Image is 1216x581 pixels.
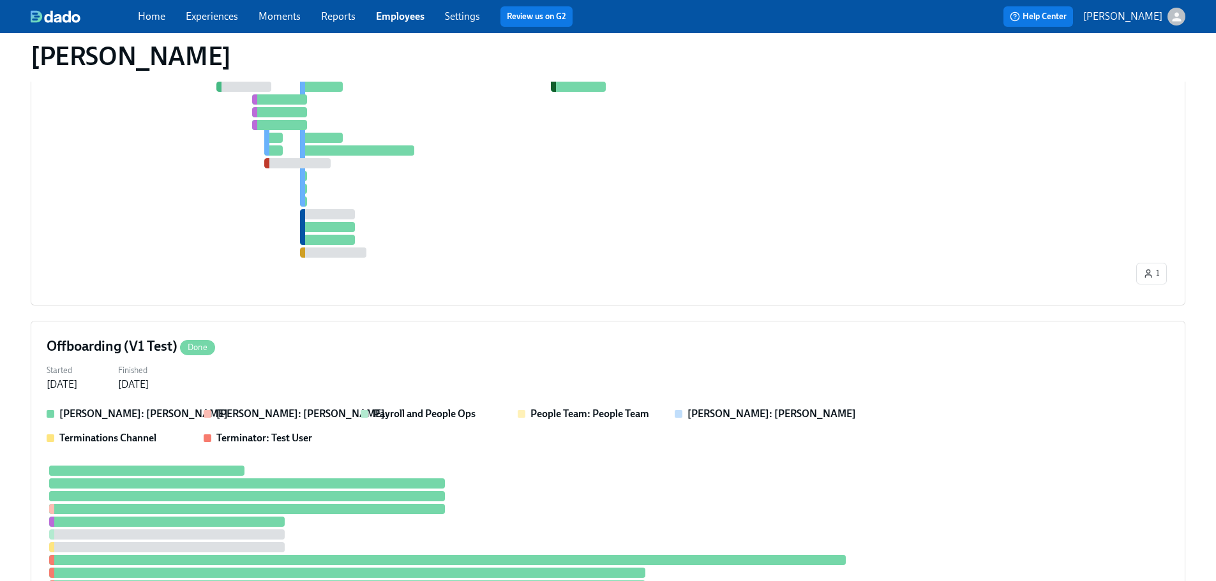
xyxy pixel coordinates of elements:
a: Review us on G2 [507,10,566,23]
span: Done [180,342,215,352]
strong: Terminator: Test User [216,432,312,444]
div: [DATE] [47,378,77,392]
strong: People Team: People Team [530,408,649,420]
a: Employees [376,10,424,22]
strong: [PERSON_NAME]: [PERSON_NAME] [687,408,856,420]
div: [DATE] [118,378,149,392]
strong: [PERSON_NAME]: [PERSON_NAME] [59,408,228,420]
p: [PERSON_NAME] [1083,10,1162,24]
a: Moments [259,10,301,22]
strong: [PERSON_NAME]: [PERSON_NAME] [216,408,385,420]
a: Settings [445,10,480,22]
label: Finished [118,364,149,378]
a: Experiences [186,10,238,22]
a: Home [138,10,165,22]
label: Started [47,364,77,378]
span: Help Center [1010,10,1067,23]
a: Reports [321,10,356,22]
h1: [PERSON_NAME] [31,41,231,71]
button: Review us on G2 [500,6,573,27]
strong: Payroll and People Ops [373,408,476,420]
h4: Offboarding (V1 Test) [47,337,215,356]
img: dado [31,10,80,23]
button: 1 [1136,263,1167,284]
button: Help Center [1003,6,1073,27]
a: dado [31,10,138,23]
button: [PERSON_NAME] [1083,8,1185,26]
span: 1 [1143,267,1160,280]
strong: Terminations Channel [59,432,156,444]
